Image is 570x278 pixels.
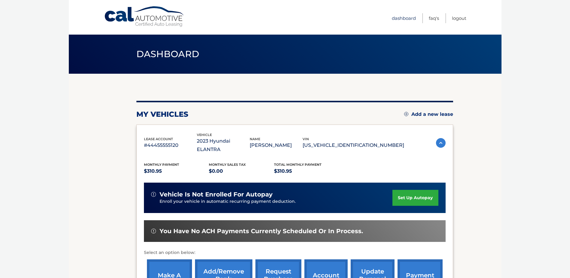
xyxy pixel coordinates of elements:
p: 2023 Hyundai ELANTRA [197,137,250,154]
p: $310.95 [144,167,209,175]
p: Enroll your vehicle in automatic recurring payment deduction. [160,198,393,205]
img: accordion-active.svg [436,138,446,148]
a: set up autopay [392,190,438,206]
img: add.svg [404,112,408,116]
a: FAQ's [429,13,439,23]
p: #44455555120 [144,141,197,150]
a: Logout [452,13,466,23]
a: Dashboard [392,13,416,23]
p: $0.00 [209,167,274,175]
span: vin [303,137,309,141]
span: You have no ACH payments currently scheduled or in process. [160,227,363,235]
span: vehicle [197,133,212,137]
p: [US_VEHICLE_IDENTIFICATION_NUMBER] [303,141,404,150]
span: Monthly sales Tax [209,162,246,167]
p: Select an option below: [144,249,446,256]
p: $310.95 [274,167,339,175]
img: alert-white.svg [151,192,156,197]
span: Total Monthly Payment [274,162,322,167]
span: vehicle is not enrolled for autopay [160,191,273,198]
p: [PERSON_NAME] [250,141,303,150]
span: lease account [144,137,173,141]
img: alert-white.svg [151,229,156,233]
a: Cal Automotive [104,6,185,27]
span: Dashboard [136,48,200,60]
a: Add a new lease [404,111,453,117]
span: name [250,137,260,141]
h2: my vehicles [136,110,188,119]
span: Monthly Payment [144,162,179,167]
